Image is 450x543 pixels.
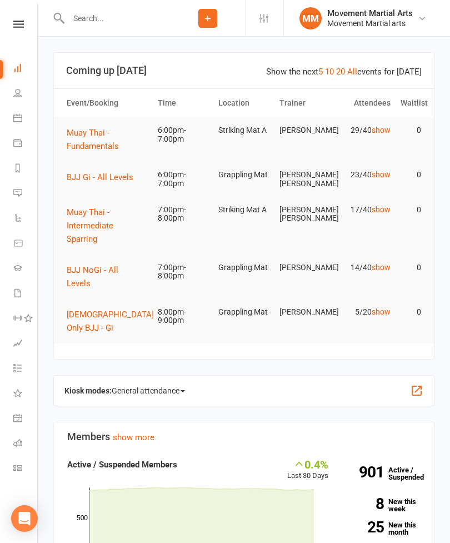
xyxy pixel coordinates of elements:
[153,197,213,232] td: 7:00pm-8:00pm
[113,432,154,442] a: show more
[67,207,113,244] span: Muay Thai - Intermediate Sparring
[112,382,185,400] span: General attendance
[13,332,38,357] a: Assessments
[62,89,153,117] th: Event/Booking
[13,232,38,257] a: Product Sales
[345,496,384,511] strong: 8
[372,126,391,134] a: show
[213,197,274,223] td: Striking Mat A
[274,197,335,232] td: [PERSON_NAME] [PERSON_NAME]
[13,57,38,82] a: Dashboard
[287,458,328,482] div: Last 30 Days
[13,107,38,132] a: Calendar
[335,255,396,281] td: 14/40
[67,171,141,184] button: BJJ Gi - All Levels
[345,498,421,512] a: 8New this week
[335,299,396,325] td: 5/20
[67,126,148,153] button: Muay Thai - Fundamentals
[274,255,335,281] td: [PERSON_NAME]
[274,89,335,117] th: Trainer
[213,255,274,281] td: Grappling Mat
[318,67,323,77] a: 5
[67,172,133,182] span: BJJ Gi - All Levels
[274,162,335,197] td: [PERSON_NAME] [PERSON_NAME]
[213,89,274,117] th: Location
[396,299,426,325] td: 0
[13,432,38,457] a: Roll call kiosk mode
[13,82,38,107] a: People
[67,206,148,246] button: Muay Thai - Intermediate Sparring
[287,458,328,470] div: 0.4%
[65,11,170,26] input: Search...
[67,128,119,151] span: Muay Thai - Fundamentals
[67,263,148,290] button: BJJ NoGi - All Levels
[153,117,213,152] td: 6:00pm-7:00pm
[213,117,274,143] td: Striking Mat A
[335,197,396,223] td: 17/40
[396,162,426,188] td: 0
[335,117,396,143] td: 29/40
[67,310,154,333] span: [DEMOGRAPHIC_DATA] Only BJJ - Gi
[266,65,422,78] div: Show the next events for [DATE]
[64,386,112,395] strong: Kiosk modes:
[396,197,426,223] td: 0
[372,263,391,272] a: show
[153,162,213,197] td: 6:00pm-7:00pm
[327,18,413,28] div: Movement Martial arts
[372,307,391,316] a: show
[345,520,384,535] strong: 25
[13,407,38,432] a: General attendance kiosk mode
[372,205,391,214] a: show
[153,89,213,117] th: Time
[213,162,274,188] td: Grappling Mat
[213,299,274,325] td: Grappling Mat
[153,299,213,334] td: 8:00pm-9:00pm
[274,299,335,325] td: [PERSON_NAME]
[339,458,429,489] a: 901Active / Suspended
[396,255,426,281] td: 0
[153,255,213,290] td: 7:00pm-8:00pm
[67,308,162,335] button: [DEMOGRAPHIC_DATA] Only BJJ - Gi
[327,8,413,18] div: Movement Martial Arts
[347,67,357,77] a: All
[67,431,421,442] h3: Members
[396,117,426,143] td: 0
[335,89,396,117] th: Attendees
[299,7,322,29] div: MM
[345,465,384,480] strong: 901
[66,65,422,76] h3: Coming up [DATE]
[13,382,38,407] a: What's New
[345,521,421,536] a: 25New this month
[336,67,345,77] a: 20
[67,460,177,470] strong: Active / Suspended Members
[396,89,426,117] th: Waitlist
[325,67,334,77] a: 10
[274,117,335,143] td: [PERSON_NAME]
[335,162,396,188] td: 23/40
[11,505,38,532] div: Open Intercom Messenger
[67,265,118,288] span: BJJ NoGi - All Levels
[13,457,38,482] a: Class kiosk mode
[372,170,391,179] a: show
[13,132,38,157] a: Payments
[13,157,38,182] a: Reports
